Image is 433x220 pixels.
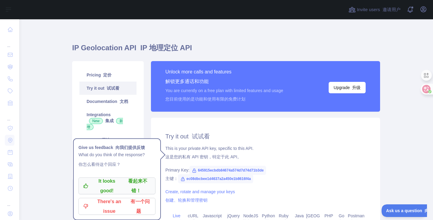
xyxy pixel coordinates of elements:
[5,110,14,122] div: ...
[382,204,427,217] iframe: Toggle Customer Support
[5,195,14,207] div: ...
[79,95,137,108] a: Documentation 文档
[352,85,361,90] font: 升级
[382,7,401,12] font: 邀请用户
[347,5,402,14] button: Invite users 邀请用户
[165,189,235,203] a: Create, rotate and manage your keys创建、轮换和管理密钥
[78,151,155,170] p: What do you think of the response?
[165,97,245,101] font: 您目前使用的是功能和使用有限的免费计划
[79,82,137,95] a: Try it out 试试看
[140,44,192,52] font: IP 地理定位 API
[87,118,123,130] span: 新增
[87,118,123,129] font: 集成
[5,36,14,48] div: ...
[189,166,266,175] span: 645915ecbdb84674a574d7d74d71b3de
[107,86,119,91] font: 试试看
[165,88,283,104] div: You are currently on a free plan with limited features and usage
[165,176,253,181] font: 主键：
[43,4,64,9] font: 向我们提问
[165,145,366,162] div: This is your private API key, specific to this API.
[165,132,366,141] h2: Try it out
[79,68,137,82] a: Pricing 定价
[165,68,283,88] div: Unlock more calls and features
[192,133,210,140] font: 试试看
[165,154,241,159] font: 这是您的私有 API 密钥，特定于此 API。
[120,99,128,104] font: 文档
[102,138,110,142] font: 用法
[329,82,366,93] button: Upgrade 升级
[178,174,253,183] span: ec08dbcbee1d4637a2a450e1b8616f4a
[103,73,112,77] font: 定价
[165,167,366,184] div: Primary Key:
[79,108,137,133] a: Integrations New 集成新增
[78,144,155,151] h1: Give us feedback
[357,6,401,13] span: Invite users
[79,133,137,147] a: Usage 用法
[165,198,207,203] font: 创建、轮换和管理密钥
[72,43,380,57] h1: IP Geolocation API
[89,118,103,124] span: New
[165,79,209,84] font: 解锁更多通话和功能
